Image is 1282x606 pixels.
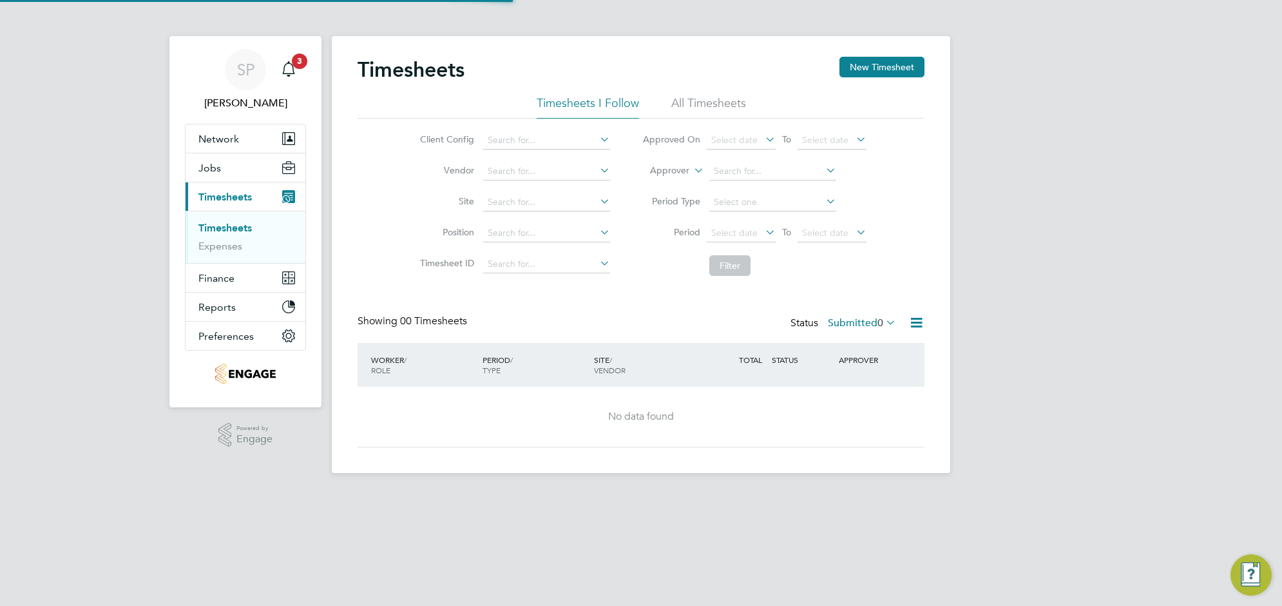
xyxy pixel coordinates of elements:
a: Powered byEngage [218,423,273,447]
button: Finance [186,264,305,292]
span: ROLE [371,365,390,375]
span: / [510,355,513,365]
span: Select date [711,227,758,239]
a: 3 [276,49,301,90]
label: Client Config [416,133,474,145]
label: Submitted [828,317,896,329]
div: Timesheets [186,211,305,263]
span: Powered by [236,423,273,434]
span: 0 [877,317,883,329]
button: Timesheets [186,182,305,211]
h2: Timesheets [358,57,464,83]
div: APPROVER [836,348,903,371]
input: Search for... [483,255,610,273]
button: Preferences [186,322,305,350]
span: Select date [802,227,848,239]
a: Go to home page [185,364,306,384]
span: / [609,355,612,365]
li: Timesheets I Follow [537,95,639,119]
input: Select one [709,193,836,211]
input: Search for... [483,224,610,242]
span: Select date [711,134,758,146]
button: Engage Resource Center [1230,554,1272,596]
input: Search for... [483,132,610,150]
button: Reports [186,293,305,321]
span: TYPE [483,365,501,375]
span: To [778,224,795,240]
div: Status [790,315,899,333]
label: Approver [631,164,689,177]
input: Search for... [483,193,610,211]
input: Search for... [483,162,610,181]
span: 00 Timesheets [400,315,467,327]
div: WORKER [368,348,479,382]
span: 3 [292,54,307,69]
nav: Main navigation [169,36,321,407]
input: Search for... [709,162,836,181]
span: / [404,355,407,365]
button: New Timesheet [839,57,924,77]
div: PERIOD [479,348,591,382]
span: Select date [802,134,848,146]
a: Timesheets [198,222,252,234]
span: VENDOR [594,365,626,375]
span: Reports [198,301,236,313]
span: Preferences [198,330,254,342]
span: Sophie Perry [185,95,306,111]
span: Engage [236,434,273,445]
a: Expenses [198,240,242,252]
span: SP [237,61,254,78]
button: Jobs [186,153,305,182]
li: All Timesheets [671,95,746,119]
div: STATUS [769,348,836,371]
button: Filter [709,255,751,276]
label: Position [416,226,474,238]
label: Period Type [642,195,700,207]
span: TOTAL [739,355,762,365]
label: Timesheet ID [416,257,474,269]
a: SP[PERSON_NAME] [185,49,306,111]
div: SITE [591,348,702,382]
button: Network [186,124,305,153]
div: Showing [358,315,470,328]
span: Jobs [198,162,221,174]
span: Finance [198,272,234,284]
label: Approved On [642,133,700,145]
span: Timesheets [198,191,252,203]
label: Vendor [416,164,474,176]
span: To [778,131,795,148]
img: jjfox-logo-retina.png [215,364,275,384]
label: Period [642,226,700,238]
div: No data found [370,410,912,424]
span: Network [198,133,239,145]
label: Site [416,195,474,207]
